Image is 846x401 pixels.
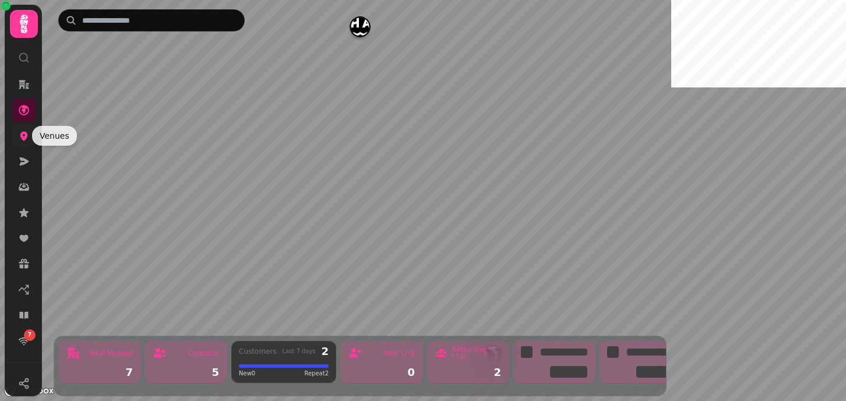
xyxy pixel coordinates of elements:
a: Mapbox logo [3,384,55,398]
div: Customers [239,348,277,355]
div: Venues [32,126,77,146]
a: 7 [12,329,36,353]
span: 7 [28,331,31,339]
span: Repeat 2 [304,369,329,378]
div: 7 [66,367,133,378]
div: Returning (7d) [452,346,501,360]
div: Last 7 days [282,349,315,354]
div: 2 [321,346,329,357]
span: New 0 [239,369,255,378]
div: 0 [348,367,415,378]
div: Total Venues [89,350,133,357]
div: 2 [435,367,501,378]
div: 5 [153,367,219,378]
div: Contacts [188,350,219,357]
div: New (7d) [383,350,415,357]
